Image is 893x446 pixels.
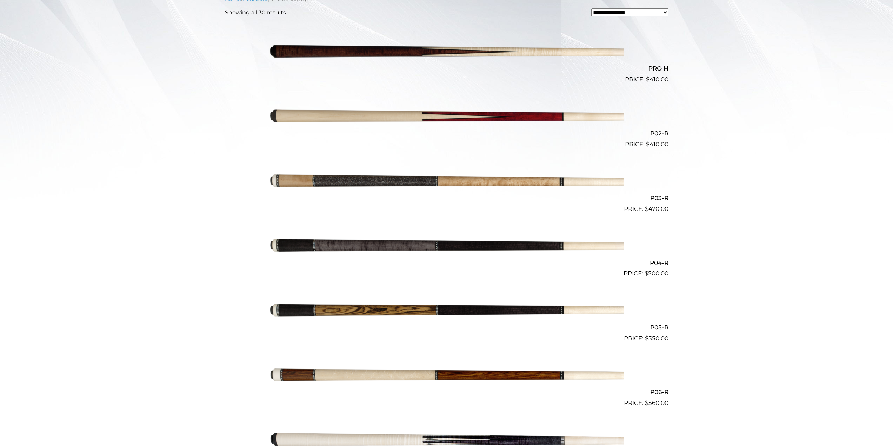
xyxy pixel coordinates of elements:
[646,76,668,83] bdi: 410.00
[269,281,624,340] img: P05-R
[591,8,668,16] select: Shop order
[646,141,668,148] bdi: 410.00
[225,22,668,84] a: PRO H $410.00
[646,76,649,83] span: $
[269,22,624,81] img: PRO H
[225,217,668,278] a: P04-R $500.00
[225,256,668,269] h2: P04-R
[225,127,668,140] h2: P02-R
[645,205,668,212] bdi: 470.00
[645,205,648,212] span: $
[225,346,668,408] a: P06-R $560.00
[225,62,668,75] h2: PRO H
[225,8,286,17] p: Showing all 30 results
[269,152,624,211] img: P03-R
[645,270,668,277] bdi: 500.00
[225,321,668,334] h2: P05-R
[645,399,668,406] bdi: 560.00
[225,192,668,205] h2: P03-R
[269,217,624,275] img: P04-R
[225,152,668,214] a: P03-R $470.00
[225,87,668,149] a: P02-R $410.00
[646,141,649,148] span: $
[269,346,624,405] img: P06-R
[645,270,648,277] span: $
[269,87,624,146] img: P02-R
[645,399,648,406] span: $
[225,386,668,399] h2: P06-R
[645,335,668,342] bdi: 550.00
[225,281,668,343] a: P05-R $550.00
[645,335,648,342] span: $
